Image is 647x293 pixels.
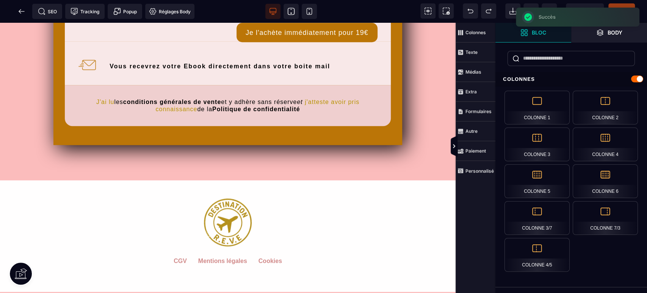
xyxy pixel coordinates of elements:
[70,8,99,15] span: Tracking
[495,23,571,43] span: Ouvrir les blocs
[212,83,300,90] b: Politique de confidentialité
[465,109,492,114] strong: Formulaires
[465,69,481,75] strong: Médias
[456,102,495,121] span: Formulaires
[76,74,379,92] text: les et y adhère sans réserve de la
[523,3,539,19] span: Nettoyage
[504,164,570,198] div: Colonne 5
[456,62,495,82] span: Médias
[465,30,486,35] strong: Colonnes
[608,3,635,19] span: Enregistrer le contenu
[258,235,282,258] default: Cookies
[38,8,57,15] span: SEO
[456,23,495,43] span: Colonnes
[504,128,570,161] div: Colonne 3
[108,4,142,19] span: Créer une alerte modale
[456,161,495,181] span: Personnalisé
[65,4,105,19] span: Code de suivi
[174,235,187,258] default: CGV
[465,168,494,174] strong: Personnalisé
[123,76,221,82] b: conditions générales de vente
[465,89,477,95] strong: Extra
[463,3,478,19] span: Défaire
[495,135,503,158] span: Afficher les vues
[465,49,478,55] strong: Texte
[571,23,647,43] span: Ouvrir les calques
[265,4,280,19] span: Voir bureau
[78,27,97,52] img: 2ad356435267d6424ff9d7e891453a0c_lettre_small.png
[542,3,557,19] span: Enregistrer
[439,3,454,19] span: Capture d'écran
[504,91,570,124] div: Colonne 1
[608,30,622,35] strong: Body
[284,4,299,19] span: Voir tablette
[481,3,496,19] span: Rétablir
[573,164,638,198] div: Colonne 6
[113,8,137,15] span: Popup
[420,3,436,19] span: Voir les composants
[504,238,570,272] div: Colonne 4/5
[465,148,486,154] strong: Paiement
[573,201,638,235] div: Colonne 7/3
[573,128,638,161] div: Colonne 4
[145,4,194,19] span: Favicon
[573,91,638,124] div: Colonne 2
[505,3,520,19] span: Importer
[495,72,647,86] div: Colonnes
[504,201,570,235] div: Colonne 3/7
[198,235,247,258] default: Mentions légales
[456,82,495,102] span: Extra
[302,4,317,19] span: Voir mobile
[456,141,495,161] span: Paiement
[532,30,546,35] strong: Bloc
[465,128,478,134] strong: Autre
[204,158,252,224] img: 6bc32b15c6a1abf2dae384077174aadc_LOGOT15p.png
[566,3,604,19] span: Aperçu
[110,39,385,47] div: Vous recevrez votre Ebook directement dans votre boite mail
[32,4,62,19] span: Métadata SEO
[14,4,29,19] span: Retour
[456,121,495,141] span: Autre
[149,8,191,15] span: Réglages Body
[297,76,302,82] i: et
[456,43,495,62] span: Texte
